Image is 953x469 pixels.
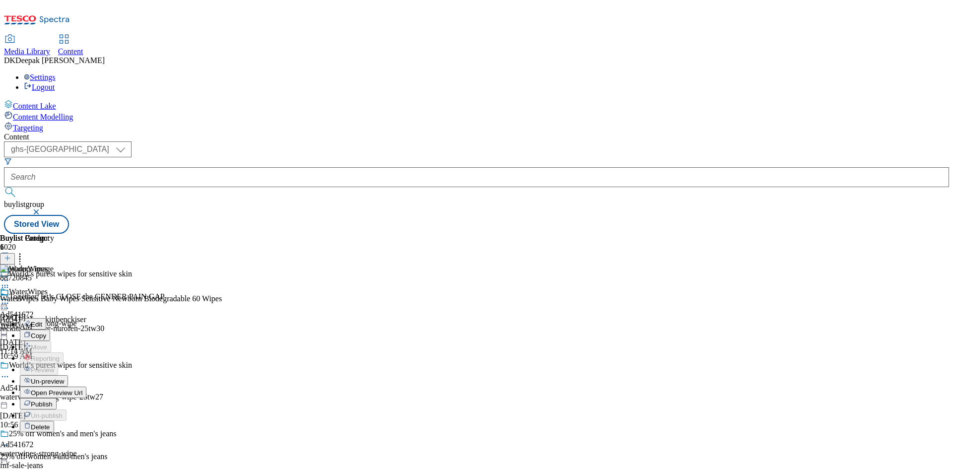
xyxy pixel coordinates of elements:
[20,398,57,409] button: Publish
[20,352,64,364] button: Reporting
[4,122,949,133] a: Targeting
[31,412,63,419] span: Un-publish
[4,200,44,208] span: buylistgroup
[58,35,83,56] a: Content
[4,157,12,165] svg: Search Filters
[24,73,56,81] a: Settings
[4,47,50,56] span: Media Library
[4,111,949,122] a: Content Modelling
[9,429,117,438] div: 25% off women's and men's jeans
[20,364,58,375] button: Preview
[20,409,67,421] button: Un-publish
[31,401,53,408] span: Publish
[31,366,54,374] span: Preview
[13,113,73,121] span: Content Modelling
[31,355,60,362] span: Reporting
[31,423,50,431] span: Delete
[31,332,46,339] span: Copy
[15,56,105,65] span: Deepak [PERSON_NAME]
[13,124,43,132] span: Targeting
[13,102,56,110] span: Content Lake
[4,133,949,141] div: Content
[58,47,83,56] span: Content
[4,167,949,187] input: Search
[20,387,86,398] button: Open Preview Url
[20,421,54,432] button: Delete
[24,83,55,91] a: Logout
[31,389,82,397] span: Open Preview Url
[4,56,15,65] span: DK
[4,100,949,111] a: Content Lake
[20,330,50,341] button: Copy
[20,375,68,387] button: Un-preview
[31,343,47,351] span: Move
[31,378,64,385] span: Un-preview
[20,341,51,352] button: Move
[4,35,50,56] a: Media Library
[4,215,69,234] button: Stored View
